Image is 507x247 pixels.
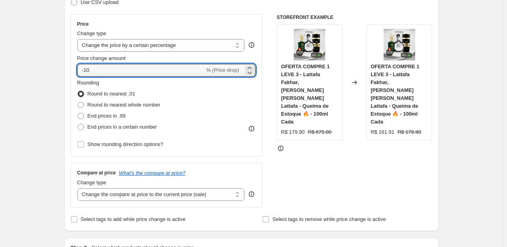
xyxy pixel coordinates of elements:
span: Round to nearest .01 [88,91,135,97]
input: -15 [77,64,205,77]
strike: R$ 179.90 [397,128,421,136]
span: Rounding [77,80,99,86]
span: Change type [77,30,106,36]
strike: R$ 675.00 [308,128,332,136]
h6: STOREFRONT EXAMPLE [277,14,432,21]
span: Select tags to add while price change is active [81,216,186,222]
img: PD01_1_a85d05d5-c0e6-4244-920f-5088c2114539_80x.png [384,29,415,60]
span: OFERTA COMPRE 1 LEVE 3 - Lattafa Fakhar, [PERSON_NAME] [PERSON_NAME] Lattafa - Queima de Estoque ... [281,64,330,125]
span: Change type [77,180,106,185]
span: Round to nearest whole number [88,102,160,108]
span: Select tags to remove while price change is active [272,216,386,222]
span: OFERTA COMPRE 1 LEVE 3 - Lattafa Fakhar, [PERSON_NAME] [PERSON_NAME] Lattafa - Queima de Estoque ... [371,64,419,125]
img: PD01_1_a85d05d5-c0e6-4244-920f-5088c2114539_80x.png [294,29,325,60]
h3: Compare at price [77,170,116,176]
div: help [248,190,255,198]
span: % (Price drop) [206,67,239,73]
span: Show rounding direction options? [88,141,163,147]
button: What's the compare at price? [119,170,186,176]
span: End prices in a certain number [88,124,157,130]
div: help [248,41,255,49]
h3: Price [77,21,89,27]
span: Price change amount [77,55,126,61]
span: End prices in .99 [88,113,126,119]
div: R$ 161.91 [371,128,394,136]
div: R$ 179.90 [281,128,305,136]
